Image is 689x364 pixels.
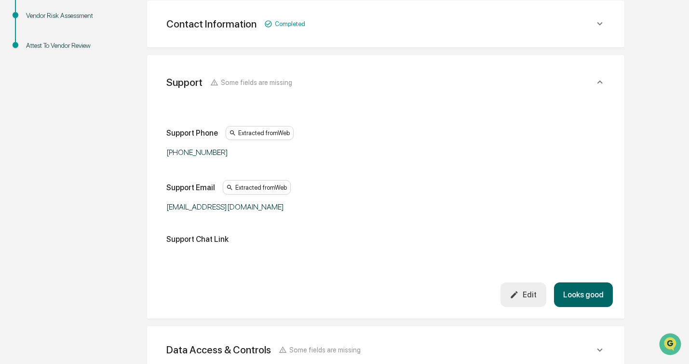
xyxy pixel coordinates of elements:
[26,11,105,21] div: Vendor Risk Assessment
[70,172,78,180] div: 🗄️
[33,74,158,84] div: Start new chat
[149,105,176,117] button: See all
[80,131,83,139] span: •
[289,346,361,354] span: Some fields are missing
[68,213,117,221] a: Powered byPylon
[66,168,123,185] a: 🗄️Attestations
[96,213,117,221] span: Pylon
[6,186,65,203] a: 🔎Data Lookup
[6,168,66,185] a: 🖐️Preclearance
[166,235,229,244] div: Support Chat Link
[10,122,25,138] img: Cameron Burns
[166,18,257,30] div: Contact Information
[223,180,291,195] div: Extracted from Web
[554,282,613,307] button: Looks good
[10,172,17,180] div: 🖐️
[10,74,27,91] img: 1746055101610-c473b297-6a78-478c-a979-82029cc54cd1
[33,84,122,91] div: We're available if you need us!
[19,190,61,199] span: Data Lookup
[10,191,17,198] div: 🔎
[10,20,176,36] p: How can we help?
[159,338,613,362] div: Data Access & ControlsSome fields are missing
[164,77,176,88] button: Start new chat
[19,171,62,181] span: Preclearance
[80,171,120,181] span: Attestations
[500,282,546,307] button: Edit
[166,183,215,192] div: Support Email
[658,332,684,358] iframe: Open customer support
[10,107,65,115] div: Past conversations
[166,76,203,88] div: Support
[275,20,305,28] span: Completed
[221,78,292,86] span: Some fields are missing
[166,148,407,157] div: [PHONE_NUMBER]
[26,41,105,51] div: Attest To Vendor Review
[19,132,27,140] img: 1746055101610-c473b297-6a78-478c-a979-82029cc54cd1
[166,344,271,356] div: Data Access & Controls
[510,290,537,299] div: Edit
[166,128,218,138] div: Support Phone
[226,126,294,140] div: Extracted from Web
[159,67,613,98] div: SupportSome fields are missing
[166,202,407,211] div: [EMAIL_ADDRESS][DOMAIN_NAME]
[30,131,78,139] span: [PERSON_NAME]
[159,12,613,36] div: Contact InformationCompleted
[85,131,105,139] span: [DATE]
